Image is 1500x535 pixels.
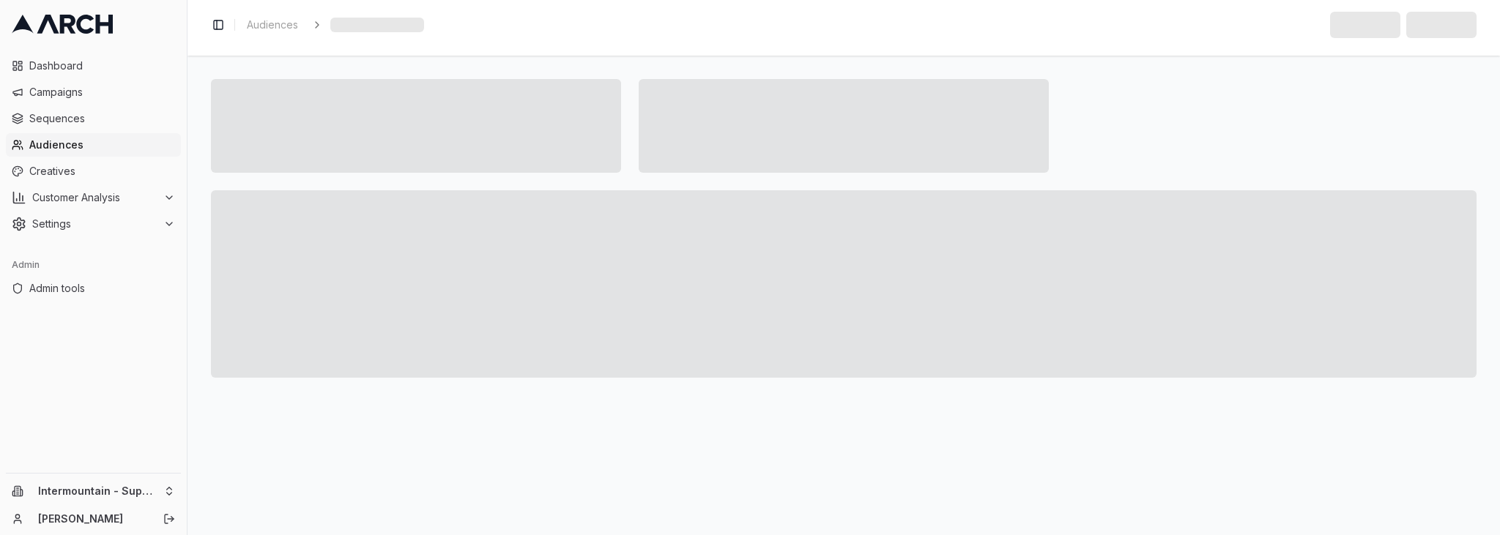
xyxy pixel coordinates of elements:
a: Admin tools [6,277,181,300]
a: Sequences [6,107,181,130]
div: Admin [6,253,181,277]
span: Dashboard [29,59,175,73]
button: Customer Analysis [6,186,181,209]
button: Intermountain - Superior Water & Air [6,479,181,503]
span: Settings [32,217,157,231]
a: Audiences [241,15,304,35]
span: Creatives [29,164,175,179]
span: Intermountain - Superior Water & Air [38,485,157,498]
span: Campaigns [29,85,175,100]
span: Audiences [247,18,298,32]
nav: breadcrumb [241,15,424,35]
button: Log out [159,509,179,529]
span: Sequences [29,111,175,126]
span: Admin tools [29,281,175,296]
a: [PERSON_NAME] [38,512,147,526]
a: Audiences [6,133,181,157]
button: Settings [6,212,181,236]
a: Creatives [6,160,181,183]
a: Dashboard [6,54,181,78]
span: Customer Analysis [32,190,157,205]
span: Audiences [29,138,175,152]
a: Campaigns [6,81,181,104]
